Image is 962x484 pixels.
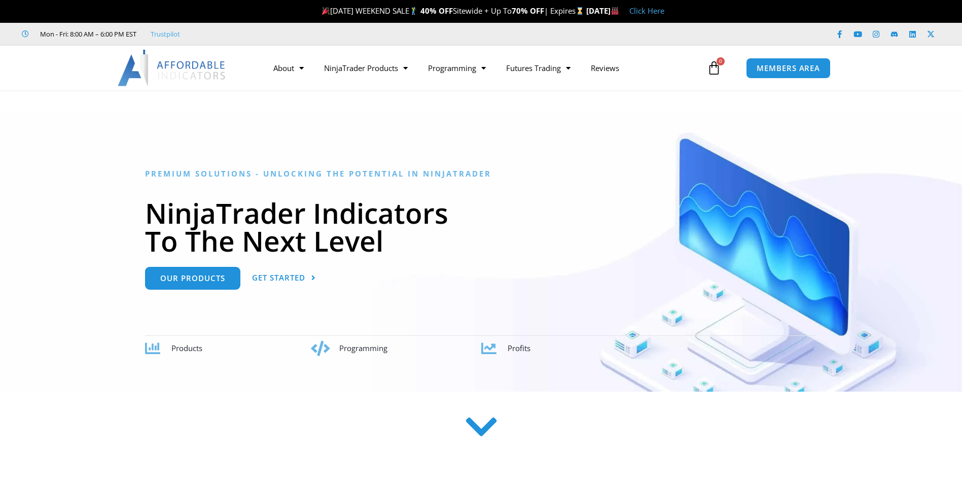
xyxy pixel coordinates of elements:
span: MEMBERS AREA [757,64,820,72]
strong: 40% OFF [420,6,453,16]
h1: NinjaTrader Indicators To The Next Level [145,199,817,255]
span: [DATE] WEEKEND SALE Sitewide + Up To | Expires [319,6,586,16]
a: 0 [692,53,736,83]
a: Get Started [252,267,316,290]
span: Programming [339,343,387,353]
span: Profits [508,343,530,353]
span: Products [171,343,202,353]
h6: Premium Solutions - Unlocking the Potential in NinjaTrader [145,169,817,179]
img: 🏭 [611,7,619,15]
a: Reviews [581,56,629,80]
a: Trustpilot [151,28,180,40]
a: NinjaTrader Products [314,56,418,80]
a: MEMBERS AREA [746,58,831,79]
img: 🎉 [322,7,330,15]
a: About [263,56,314,80]
img: LogoAI | Affordable Indicators – NinjaTrader [118,50,227,86]
span: Our Products [160,274,225,282]
a: Futures Trading [496,56,581,80]
a: Programming [418,56,496,80]
nav: Menu [263,56,704,80]
span: Get Started [252,274,305,282]
a: Our Products [145,267,240,290]
img: ⌛ [576,7,584,15]
strong: [DATE] [586,6,619,16]
a: Click Here [629,6,664,16]
span: Mon - Fri: 8:00 AM – 6:00 PM EST [38,28,136,40]
img: 🏌️‍♂️ [410,7,417,15]
span: 0 [717,57,725,65]
strong: 70% OFF [512,6,544,16]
